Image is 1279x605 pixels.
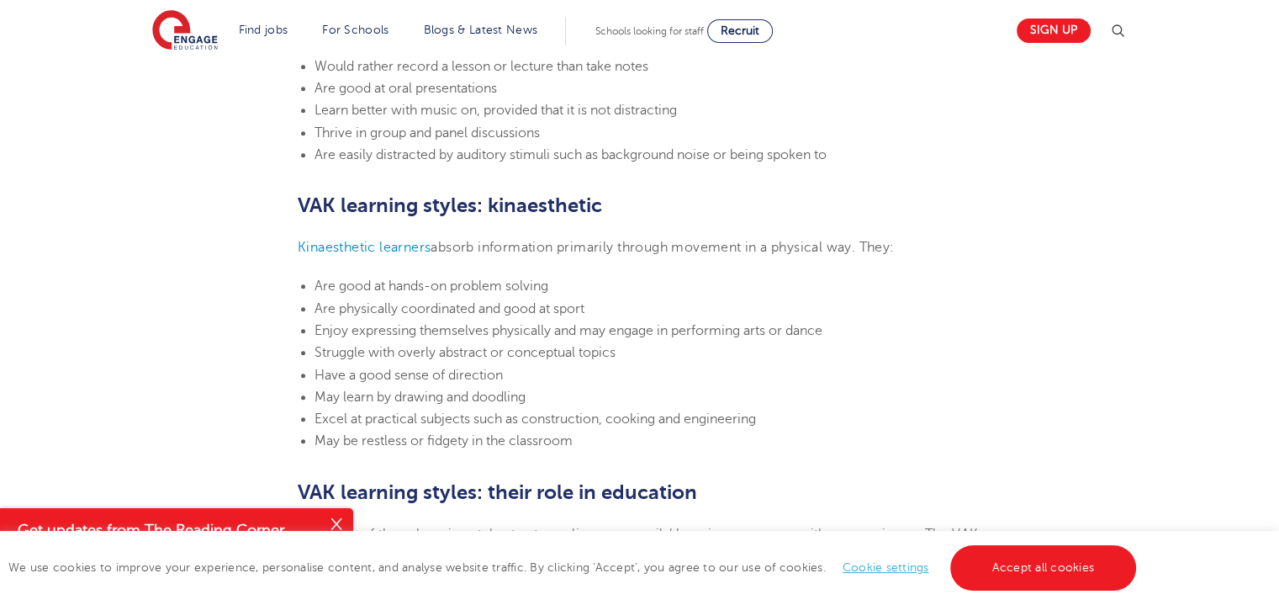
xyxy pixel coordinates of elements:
[314,433,573,448] span: May be restless or fidgety in the classroom
[298,194,602,217] b: VAK learning styles: kinaesthetic
[707,19,773,43] a: Recruit
[314,368,503,383] span: Have a good sense of direction
[322,24,388,36] a: For Schools
[239,24,288,36] a: Find jobs
[1017,19,1091,43] a: Sign up
[424,24,538,36] a: Blogs & Latest News
[843,561,929,574] a: Cookie settings
[314,59,648,74] span: Would rather record a lesson or lecture than take notes
[595,25,704,37] span: Schools looking for staff
[431,240,894,255] span: absorb information primarily through movement in a physical way. They:
[314,125,540,141] span: Thrive in group and panel discussions
[721,24,759,37] span: Recruit
[314,147,827,162] span: Are easily distracted by auditory stimuli such as background noise or being spoken to
[314,323,822,338] span: Enjoy expressing themselves physically and may engage in performing arts or dance
[314,81,497,96] span: Are good at oral presentations
[298,480,697,504] b: VAK learning styles: their role in education
[18,520,318,541] h4: Get updates from The Reading Corner
[314,103,677,118] span: Learn better with music on, provided that it is not distracting
[320,508,353,542] button: Close
[314,390,526,405] span: May learn by drawing and doodling
[314,301,584,316] span: Are physically coordinated and good at sport
[298,527,978,586] span: Make use of these learning styles to streamline your pupils’ learning processes with neuroscience...
[152,10,218,52] img: Engage Education
[950,545,1137,591] a: Accept all cookies
[8,561,1140,574] span: We use cookies to improve your experience, personalise content, and analyse website traffic. By c...
[298,240,431,255] a: Kinaesthetic learners
[314,411,756,427] span: Excel at practical subjects such as construction, cooking and engineering
[314,279,548,294] span: Are good at hands-on problem solving
[314,345,616,360] span: Struggle with overly abstract or conceptual topics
